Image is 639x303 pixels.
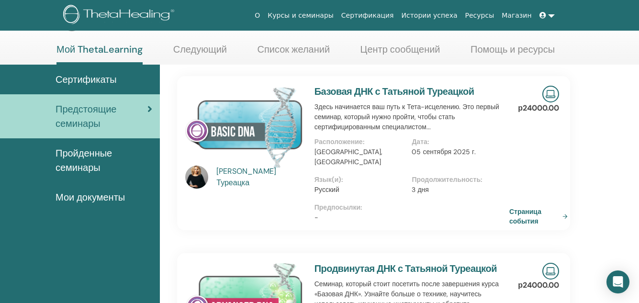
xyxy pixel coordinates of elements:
font: Центр сообщений [360,43,440,56]
font: Расположение [314,137,363,146]
font: : [363,137,365,146]
font: 05 сентября 2025 г. [412,147,476,156]
a: Следующий [173,44,227,62]
font: Сертификаты [56,73,117,86]
a: Список желаний [258,44,330,62]
font: Здесь начинается ваш путь к Тета-исцелению. Это первый семинар, который нужно пройти, чтобы стать... [314,102,499,131]
font: [PERSON_NAME] [216,166,276,176]
a: Центр сообщений [360,44,440,62]
font: : [481,175,482,184]
font: Истории успеха [402,11,458,19]
font: р24000.00 [518,280,559,290]
a: Ресурсы [461,7,498,24]
font: : [360,203,362,212]
a: Курсы и семинары [264,7,337,24]
a: Сертификация [337,7,398,24]
font: [GEOGRAPHIC_DATA], [GEOGRAPHIC_DATA] [314,147,382,166]
img: logo.png [63,5,178,26]
img: default.jpg [185,166,208,189]
font: Курсы и семинары [268,11,334,19]
font: Страница события [509,208,541,225]
font: Предпосылки [314,203,360,212]
a: Страница события [509,207,572,225]
a: Истории успеха [398,7,461,24]
font: Сертификация [341,11,394,19]
font: р24000.00 [518,103,559,113]
font: Предстоящие семинары [56,103,117,130]
font: Следующий [173,43,227,56]
a: Магазин [498,7,535,24]
div: Open Intercom Messenger [606,270,629,293]
font: Русский [314,185,339,194]
font: Продолжительность [412,175,481,184]
font: Язык(и) [314,175,342,184]
a: О [251,7,264,24]
font: Пройденные семинары [56,147,112,174]
a: Базовая ДНК с Татьяной Туреацкой [314,85,474,98]
font: - [314,213,318,222]
font: Магазин [502,11,531,19]
font: : [341,175,343,184]
img: Базовая ДНК [185,86,303,168]
font: Мои документы [56,191,125,203]
font: Помощь и ресурсы [471,43,555,56]
font: Ресурсы [465,11,494,19]
font: О [255,11,260,19]
font: Туреацка [216,178,249,188]
img: Онлайн-семинар в прямом эфире [542,263,559,280]
a: Помощь и ресурсы [471,44,555,62]
img: Онлайн-семинар в прямом эфире [542,86,559,102]
a: [PERSON_NAME] Туреацка [216,166,305,189]
font: 3 дня [412,185,428,194]
a: Мой ThetaLearning [56,44,143,65]
font: Дата [412,137,427,146]
font: Список желаний [258,43,330,56]
a: Продвинутая ДНК с Татьяной Туреацкой [314,262,497,275]
font: : [427,137,429,146]
font: Мой ThetaLearning [56,43,143,56]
